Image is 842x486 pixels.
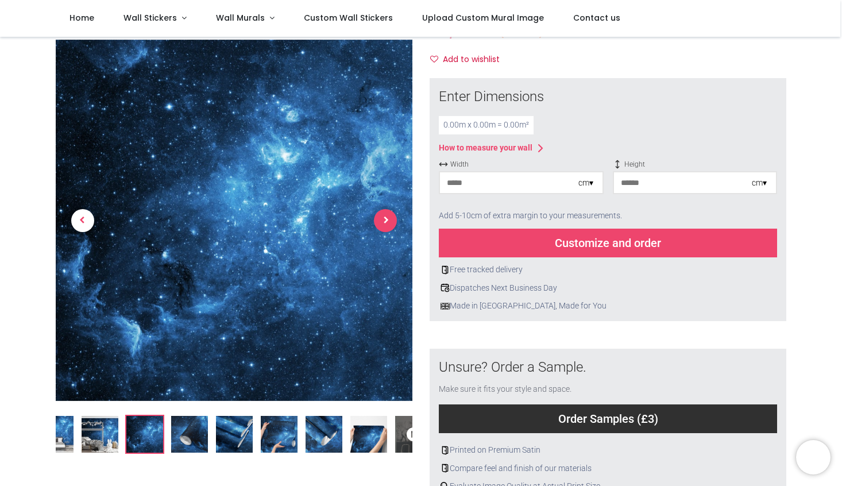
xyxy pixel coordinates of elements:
[82,416,118,453] img: WS-47592-02
[439,300,777,312] div: Made in [GEOGRAPHIC_DATA], Made for You
[439,142,532,154] div: How to measure your wall
[439,283,777,294] div: Dispatches Next Business Day
[796,440,831,475] iframe: Brevo live chat
[216,12,265,24] span: Wall Murals
[126,416,163,453] img: WS-47592-03
[441,302,450,311] img: uk
[56,40,412,401] img: WS-47592-03
[422,12,544,24] span: Upload Custom Mural Image
[439,87,777,107] div: Enter Dimensions
[439,358,777,377] div: Unsure? Order a Sample.
[71,209,94,232] span: Previous
[306,416,342,453] img: Extra product image
[439,463,777,475] div: Compare feel and finish of our materials
[439,229,777,257] div: Customize and order
[171,416,208,453] img: Extra product image
[439,160,604,169] span: Width
[613,160,778,169] span: Height
[439,404,777,433] div: Order Samples (£3)
[261,416,298,453] img: Extra product image
[304,12,393,24] span: Custom Wall Stickers
[578,178,593,189] div: cm ▾
[430,50,509,70] button: Add to wishlistAdd to wishlist
[216,416,253,453] img: Extra product image
[123,12,177,24] span: Wall Stickers
[439,384,777,395] div: Make sure it fits your style and space.
[350,416,387,453] img: Extra product image
[69,12,94,24] span: Home
[439,445,777,456] div: Printed on Premium Satin
[439,116,534,134] div: 0.00 m x 0.00 m = 0.00 m²
[430,55,438,63] i: Add to wishlist
[374,209,397,232] span: Next
[573,12,620,24] span: Contact us
[56,94,109,347] a: Previous
[439,264,777,276] div: Free tracked delivery
[359,94,412,347] a: Next
[752,178,767,189] div: cm ▾
[439,203,777,229] div: Add 5-10cm of extra margin to your measurements.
